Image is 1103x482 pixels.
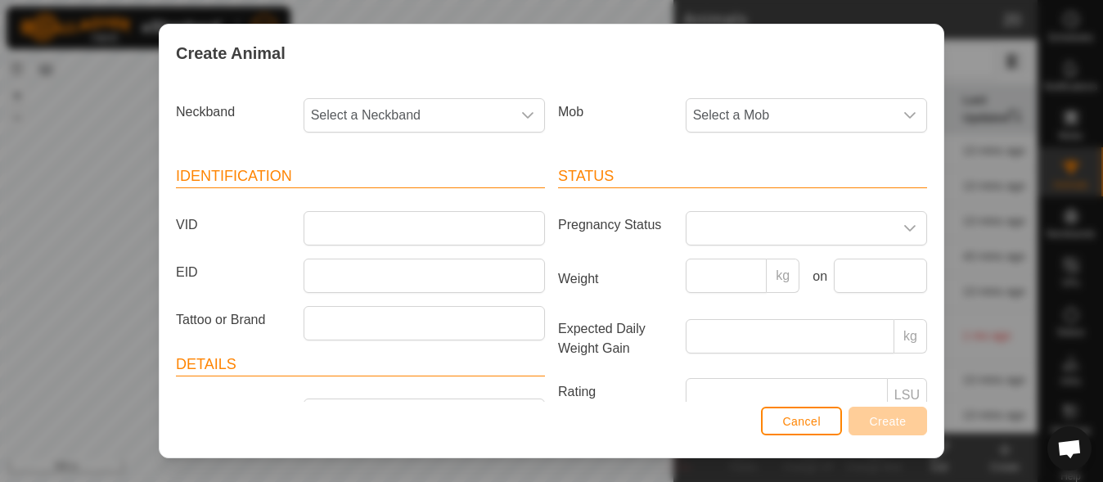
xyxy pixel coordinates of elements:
p-inputgroup-addon: LSU [888,378,927,412]
label: Mob [551,98,679,126]
button: Cancel [761,407,842,435]
span: Cancel [782,415,821,428]
header: Status [558,165,927,188]
label: VID [169,211,297,239]
span: Create Animal [176,41,286,65]
label: Weight [551,259,679,300]
label: Pregnancy Status [551,211,679,239]
label: Expected Daily Weight Gain [551,319,679,358]
span: Select a Neckband [304,99,511,132]
header: Details [176,354,545,376]
label: Tattoo or Brand [169,306,297,334]
p-inputgroup-addon: kg [894,319,927,354]
div: dropdown trigger [511,99,544,132]
div: dropdown trigger [894,212,926,245]
label: Breed [169,399,297,426]
label: EID [169,259,297,286]
label: on [806,267,827,286]
span: Create [870,415,907,428]
p-inputgroup-addon: kg [767,259,799,293]
header: Identification [176,165,545,188]
a: Open chat [1047,426,1092,471]
span: Select a Mob [687,99,894,132]
label: Rating [551,378,679,406]
button: Create [849,407,927,435]
div: dropdown trigger [894,99,926,132]
label: Neckband [169,98,297,126]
